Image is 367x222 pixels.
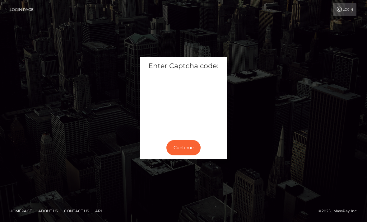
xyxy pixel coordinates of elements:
iframe: mtcaptcha [145,75,222,131]
a: API [93,206,105,216]
a: Homepage [7,206,35,216]
a: Contact Us [62,206,91,216]
a: Login Page [10,3,34,16]
h5: Enter Captcha code: [145,61,222,71]
a: Login [333,3,356,16]
div: © 2025 , MassPay Inc. [318,208,362,215]
button: Continue [166,140,201,155]
a: About Us [36,206,60,216]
